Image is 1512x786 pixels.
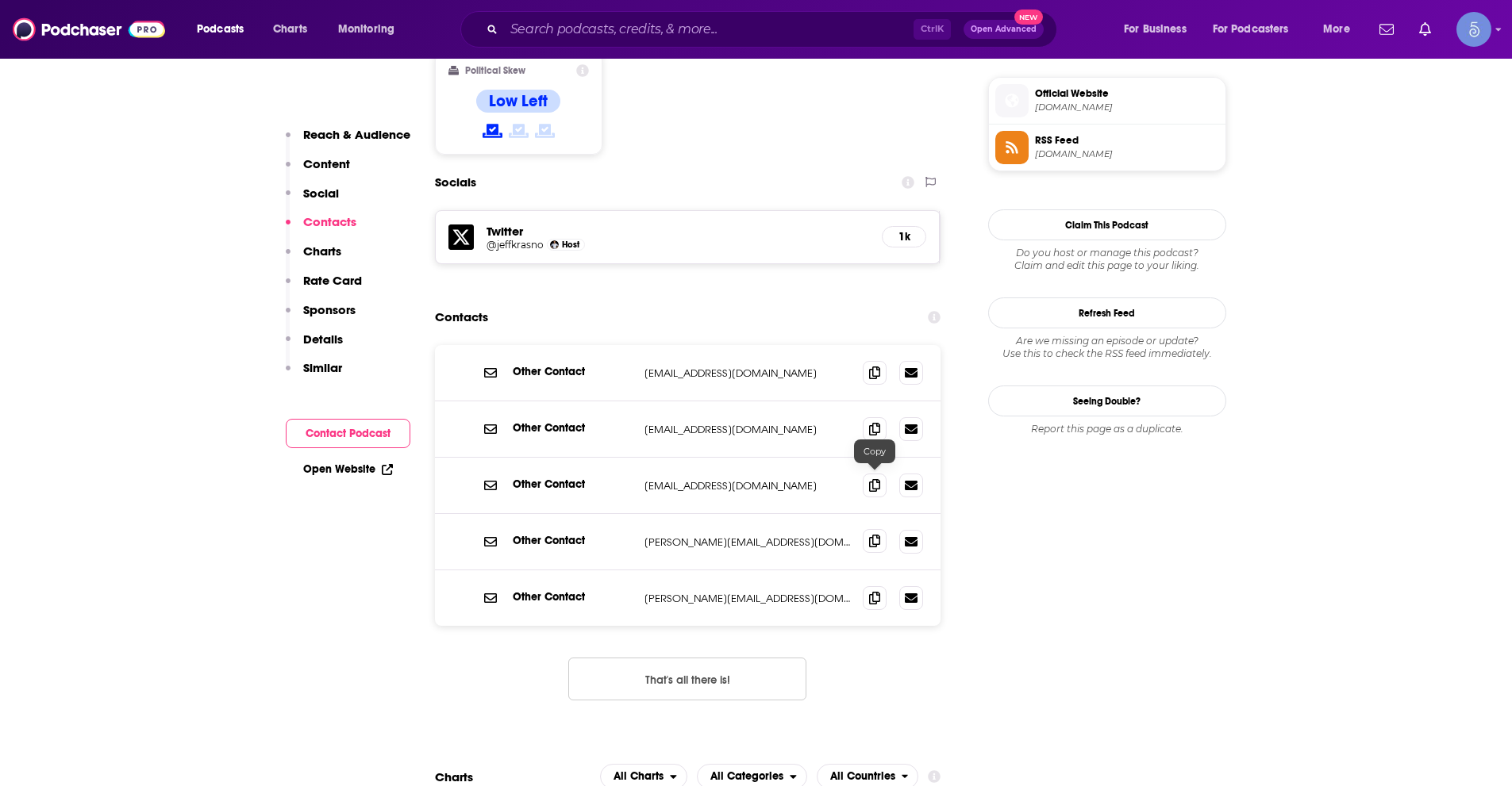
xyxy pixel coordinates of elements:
[1456,12,1491,47] button: Show profile menu
[988,247,1226,272] div: Claim and edit this page to your liking.
[988,423,1226,435] div: Report this page as a duplicate.
[435,302,488,332] h2: Contacts
[710,771,783,782] span: All Categories
[1312,17,1370,42] button: open menu
[286,127,410,156] button: Reach & Audience
[1456,12,1491,47] span: Logged in as Spiral5-G1
[286,273,362,302] button: Rate Card
[303,273,362,288] p: Rate Card
[964,20,1044,39] button: Open AdvancedNew
[1035,102,1219,113] span: onecommune.com
[1413,16,1437,43] a: Show notifications dropdown
[303,462,393,476] a: Open Website
[1035,86,1219,101] span: Official Website
[1014,10,1043,25] span: New
[513,477,632,491] p: Other Contact
[286,243,341,273] button: Charts
[504,17,914,42] input: Search podcasts, credits, & more...
[465,65,525,76] h2: Political Skew
[303,127,410,142] p: Reach & Audience
[988,209,1226,240] button: Claim This Podcast
[303,360,342,375] p: Similar
[286,214,356,243] button: Contacts
[1373,16,1400,43] a: Show notifications dropdown
[830,771,895,782] span: All Countries
[988,297,1226,328] button: Refresh Feed
[644,479,851,493] p: [EMAIL_ADDRESS][DOMAIN_NAME]
[513,534,632,547] p: Other Contact
[263,17,317,42] a: Charts
[513,421,632,435] p: Other Contact
[513,365,632,378] p: Other Contact
[1035,133,1219,148] span: RSS Feed
[186,17,264,42] button: open menu
[489,91,548,111] h4: Low Left
[644,535,851,549] p: [PERSON_NAME][EMAIL_ADDRESS][DOMAIN_NAME]
[568,658,806,700] button: Nothing here.
[286,360,342,389] button: Similar
[286,186,339,215] button: Social
[1323,18,1350,40] span: More
[197,18,244,40] span: Podcasts
[303,186,339,201] p: Social
[303,302,356,317] p: Sponsors
[1202,17,1312,42] button: open menu
[1456,12,1491,47] img: User Profile
[562,240,579,250] span: Host
[988,335,1226,360] div: Are we missing an episode or update? Use this to check the RSS feed immediately.
[13,14,165,44] img: Podchaser - Follow, Share and Rate Podcasts
[303,332,343,347] p: Details
[644,366,851,380] p: [EMAIL_ADDRESS][DOMAIN_NAME]
[327,17,415,42] button: open menu
[286,302,356,332] button: Sponsors
[995,84,1219,117] a: Official Website[DOMAIN_NAME]
[303,243,341,259] p: Charts
[1113,17,1206,42] button: open menu
[435,769,473,784] h2: Charts
[1035,148,1219,160] span: feeds.megaphone.fm
[303,214,356,229] p: Contacts
[971,25,1037,33] span: Open Advanced
[644,423,851,436] p: [EMAIL_ADDRESS][DOMAIN_NAME]
[988,385,1226,416] a: Seeing Double?
[487,224,870,239] h5: Twitter
[487,239,544,251] a: @jeffkrasno
[988,247,1226,259] span: Do you host or manage this podcast?
[475,11,1072,48] div: Search podcasts, credits, & more...
[644,592,851,605] p: [PERSON_NAME][EMAIL_ADDRESS][DOMAIN_NAME]
[1124,18,1187,40] span: For Business
[286,156,350,186] button: Content
[303,156,350,171] p: Content
[338,18,394,40] span: Monitoring
[513,590,632,604] p: Other Contact
[895,230,913,243] h5: 1k
[286,332,343,361] button: Details
[854,439,895,463] div: Copy
[914,19,951,40] span: Ctrl K
[286,419,410,448] button: Contact Podcast
[273,18,307,40] span: Charts
[995,131,1219,164] a: RSS Feed[DOMAIN_NAME]
[550,240,559,249] img: Jeff Krasno
[1213,18,1289,40] span: For Podcasters
[435,167,476,197] h2: Socials
[614,771,664,782] span: All Charts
